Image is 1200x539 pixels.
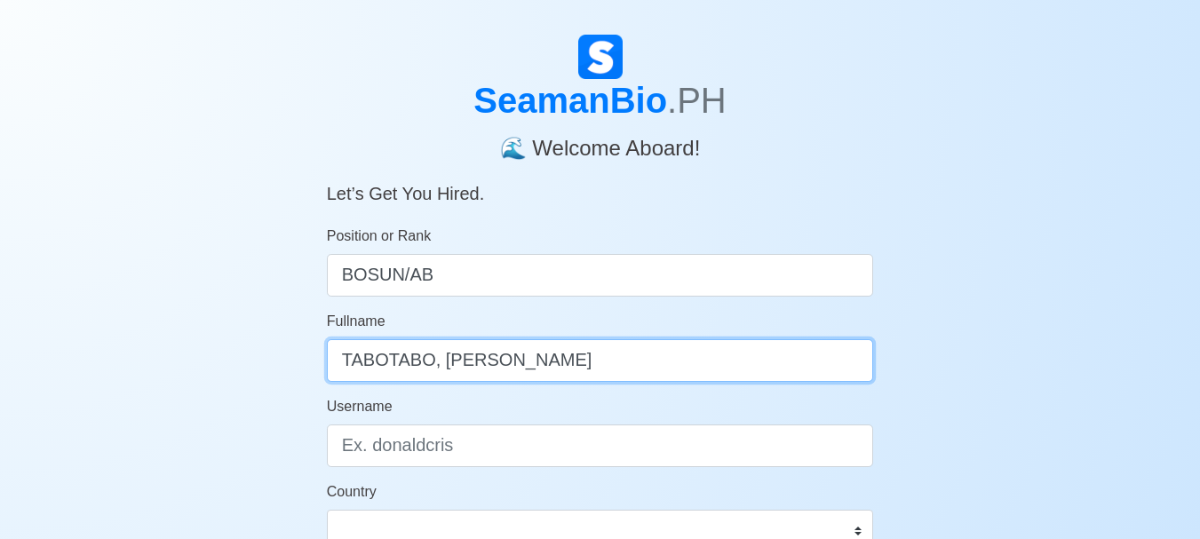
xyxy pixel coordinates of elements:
input: Ex. donaldcris [327,424,874,467]
h4: 🌊 Welcome Aboard! [327,122,874,162]
span: Position or Rank [327,228,431,243]
input: Your Fullname [327,339,874,382]
img: Logo [578,35,623,79]
h1: SeamanBio [327,79,874,122]
label: Country [327,481,377,503]
span: Fullname [327,313,385,329]
span: Username [327,399,393,414]
h5: Let’s Get You Hired. [327,162,874,204]
span: .PH [667,81,727,120]
input: ex. 2nd Officer w/Master License [327,254,874,297]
